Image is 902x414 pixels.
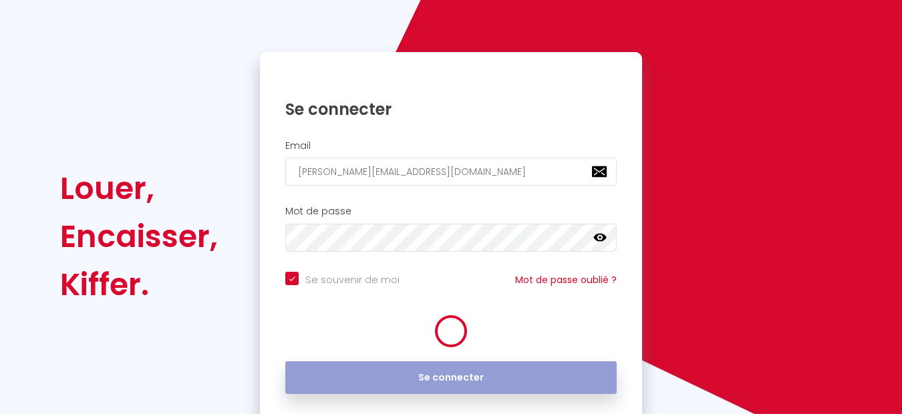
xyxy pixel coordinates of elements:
[515,273,617,286] a: Mot de passe oublié ?
[60,260,218,308] div: Kiffer.
[285,206,617,217] h2: Mot de passe
[285,361,617,395] button: Se connecter
[285,99,617,120] h1: Se connecter
[285,140,617,152] h2: Email
[11,5,51,45] button: Ouvrir le widget de chat LiveChat
[60,164,218,212] div: Louer,
[60,212,218,260] div: Encaisser,
[285,158,617,186] input: Ton Email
